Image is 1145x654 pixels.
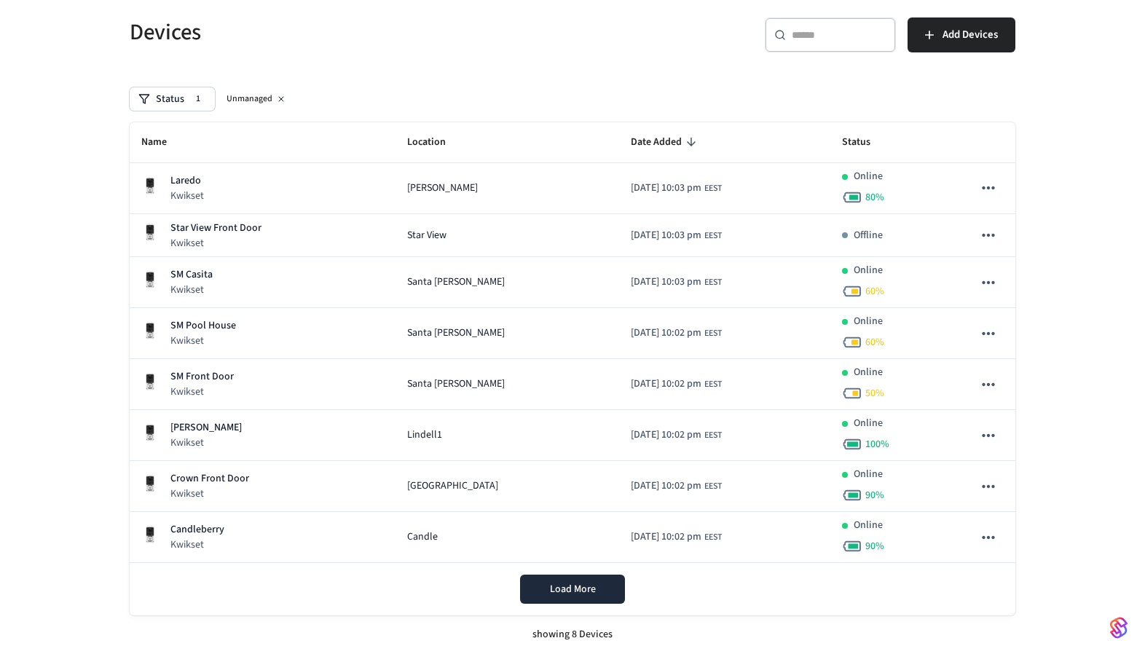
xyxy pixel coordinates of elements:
[631,131,701,154] span: Date Added
[550,582,596,596] span: Load More
[407,478,498,494] span: [GEOGRAPHIC_DATA]
[865,437,889,452] span: 100 %
[130,17,564,47] h5: Devices
[170,471,249,486] p: Crown Front Door
[130,122,1015,563] table: sticky table
[908,17,1015,52] button: Add Devices
[170,537,224,552] p: Kwikset
[704,182,722,195] span: EEST
[631,181,701,196] span: [DATE] 10:03 pm
[141,271,159,288] img: Kwikset Halo Touchscreen Wifi Enabled Smart Lock, Polished Chrome, Front
[170,267,213,283] p: SM Casita
[854,467,883,482] p: Online
[854,314,883,329] p: Online
[704,480,722,493] span: EEST
[631,326,722,341] div: Europe/Kiev
[865,488,884,503] span: 90 %
[704,429,722,442] span: EEST
[854,228,883,243] p: Offline
[407,326,505,341] span: Santa [PERSON_NAME]
[221,90,293,108] div: Unmanaged
[190,92,206,106] span: 1
[631,181,722,196] div: Europe/Kiev
[170,522,224,537] p: Candleberry
[631,228,722,243] div: Europe/Kiev
[170,283,213,297] p: Kwikset
[704,276,722,289] span: EEST
[631,428,701,443] span: [DATE] 10:02 pm
[842,131,889,154] span: Status
[407,181,478,196] span: [PERSON_NAME]
[631,275,701,290] span: [DATE] 10:03 pm
[141,373,159,390] img: Kwikset Halo Touchscreen Wifi Enabled Smart Lock, Polished Chrome, Front
[407,428,442,443] span: Lindell1
[141,177,159,194] img: Kwikset Halo Touchscreen Wifi Enabled Smart Lock, Polished Chrome, Front
[704,531,722,544] span: EEST
[631,478,701,494] span: [DATE] 10:02 pm
[170,436,242,450] p: Kwikset
[170,334,236,348] p: Kwikset
[130,87,215,111] button: Status1
[141,322,159,339] img: Kwikset Halo Touchscreen Wifi Enabled Smart Lock, Polished Chrome, Front
[170,486,249,501] p: Kwikset
[170,236,261,251] p: Kwikset
[854,416,883,431] p: Online
[407,529,438,545] span: Candle
[631,529,722,545] div: Europe/Kiev
[141,131,186,154] span: Name
[704,378,722,391] span: EEST
[854,263,883,278] p: Online
[130,615,1015,654] div: showing 8 Devices
[141,526,159,543] img: Kwikset Halo Touchscreen Wifi Enabled Smart Lock, Polished Chrome, Front
[520,575,625,604] button: Load More
[407,377,505,392] span: Santa [PERSON_NAME]
[854,518,883,533] p: Online
[170,318,236,334] p: SM Pool House
[407,131,465,154] span: Location
[865,284,884,299] span: 60 %
[170,420,242,436] p: [PERSON_NAME]
[865,335,884,350] span: 60 %
[170,189,204,203] p: Kwikset
[407,228,446,243] span: Star View
[170,173,204,189] p: Laredo
[631,326,701,341] span: [DATE] 10:02 pm
[631,428,722,443] div: Europe/Kiev
[631,377,701,392] span: [DATE] 10:02 pm
[631,377,722,392] div: Europe/Kiev
[141,224,159,241] img: Kwikset Halo Touchscreen Wifi Enabled Smart Lock, Polished Chrome, Front
[631,275,722,290] div: Europe/Kiev
[865,386,884,401] span: 50 %
[943,25,998,44] span: Add Devices
[865,539,884,553] span: 90 %
[704,327,722,340] span: EEST
[704,229,722,243] span: EEST
[854,169,883,184] p: Online
[631,478,722,494] div: Europe/Kiev
[631,529,701,545] span: [DATE] 10:02 pm
[170,221,261,236] p: Star View Front Door
[865,190,884,205] span: 80 %
[170,369,234,385] p: SM Front Door
[407,275,505,290] span: Santa [PERSON_NAME]
[854,365,883,380] p: Online
[141,424,159,441] img: Kwikset Halo Touchscreen Wifi Enabled Smart Lock, Polished Chrome, Front
[1110,616,1128,639] img: SeamLogoGradient.69752ec5.svg
[170,385,234,399] p: Kwikset
[631,228,701,243] span: [DATE] 10:03 pm
[141,475,159,492] img: Kwikset Halo Touchscreen Wifi Enabled Smart Lock, Polished Chrome, Front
